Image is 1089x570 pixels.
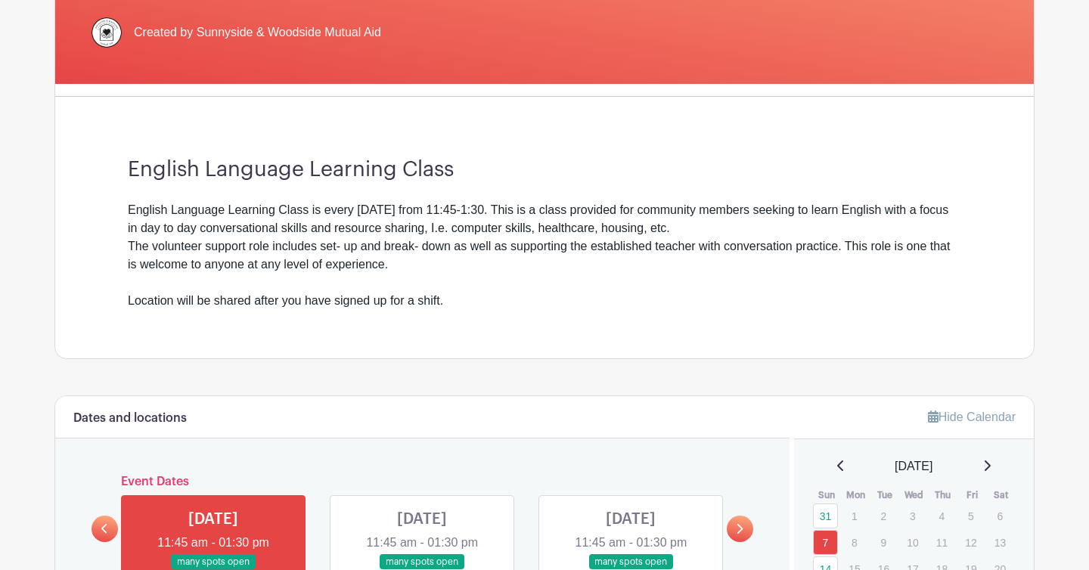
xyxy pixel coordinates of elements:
[871,531,896,554] p: 9
[92,17,122,48] img: 256.png
[128,201,961,310] div: English Language Learning Class is every [DATE] from 11:45-1:30. This is a class provided for com...
[900,504,925,528] p: 3
[958,531,983,554] p: 12
[73,411,187,426] h6: Dates and locations
[812,488,842,503] th: Sun
[134,23,381,42] span: Created by Sunnyside & Woodside Mutual Aid
[928,410,1016,423] a: Hide Calendar
[929,531,954,554] p: 11
[870,488,900,503] th: Tue
[958,504,983,528] p: 5
[841,488,870,503] th: Mon
[842,504,867,528] p: 1
[895,457,932,476] span: [DATE]
[871,504,896,528] p: 2
[929,488,958,503] th: Thu
[987,488,1016,503] th: Sat
[842,531,867,554] p: 8
[988,531,1013,554] p: 13
[128,157,961,183] h3: English Language Learning Class
[988,504,1013,528] p: 6
[900,531,925,554] p: 10
[899,488,929,503] th: Wed
[118,475,727,489] h6: Event Dates
[957,488,987,503] th: Fri
[929,504,954,528] p: 4
[813,503,838,528] a: 31
[813,530,838,555] a: 7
